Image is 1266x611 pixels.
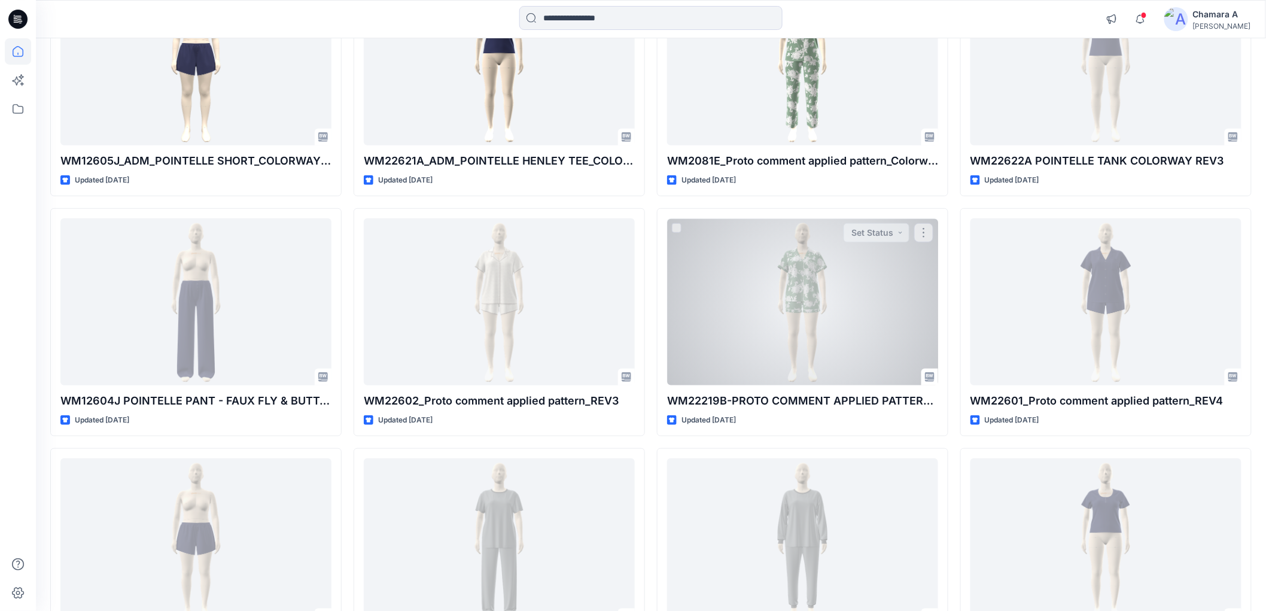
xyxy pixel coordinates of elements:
[985,174,1039,187] p: Updated [DATE]
[364,218,635,385] a: WM22602_Proto comment applied pattern_REV3
[970,393,1241,409] p: WM22601_Proto comment applied pattern_REV4
[1193,7,1251,22] div: Chamara A
[985,414,1039,427] p: Updated [DATE]
[667,153,938,169] p: WM2081E_Proto comment applied pattern_Colorway_REV11
[364,153,635,169] p: WM22621A_ADM_POINTELLE HENLEY TEE_COLORWAY_REV5L
[75,414,129,427] p: Updated [DATE]
[681,414,736,427] p: Updated [DATE]
[970,218,1241,385] a: WM22601_Proto comment applied pattern_REV4
[667,393,938,409] p: WM22219B-PROTO COMMENT APPLIED PATTERN_COLORWAY_REV11
[1193,22,1251,31] div: [PERSON_NAME]
[364,393,635,409] p: WM22602_Proto comment applied pattern_REV3
[667,218,938,385] a: WM22219B-PROTO COMMENT APPLIED PATTERN_COLORWAY_REV11
[970,153,1241,169] p: WM22622A POINTELLE TANK COLORWAY REV3
[60,153,331,169] p: WM12605J_ADM_POINTELLE SHORT_COLORWAY_REV5
[378,414,433,427] p: Updated [DATE]
[1164,7,1188,31] img: avatar
[60,393,331,409] p: WM12604J POINTELLE PANT - FAUX FLY & BUTTONS + PICOT_COLORWAY _REV2
[681,174,736,187] p: Updated [DATE]
[60,218,331,385] a: WM12604J POINTELLE PANT - FAUX FLY & BUTTONS + PICOT_COLORWAY _REV2
[75,174,129,187] p: Updated [DATE]
[378,174,433,187] p: Updated [DATE]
